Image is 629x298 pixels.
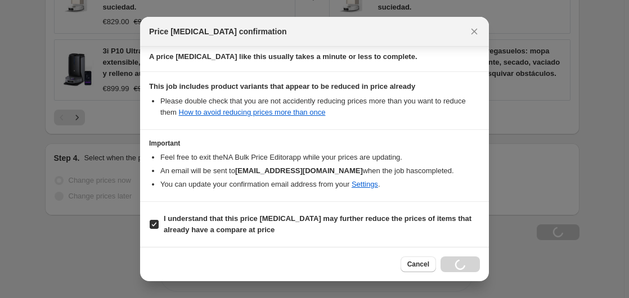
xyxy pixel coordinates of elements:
[160,152,480,163] li: Feel free to exit the NA Bulk Price Editor app while your prices are updating.
[149,139,480,148] h3: Important
[160,165,480,177] li: An email will be sent to when the job has completed .
[235,166,363,175] b: [EMAIL_ADDRESS][DOMAIN_NAME]
[149,26,287,37] span: Price [MEDICAL_DATA] confirmation
[164,214,471,234] b: I understand that this price [MEDICAL_DATA] may further reduce the prices of items that already h...
[401,256,436,272] button: Cancel
[149,52,417,61] b: A price [MEDICAL_DATA] like this usually takes a minute or less to complete.
[352,180,378,188] a: Settings
[466,24,482,39] button: Close
[149,82,415,91] b: This job includes product variants that appear to be reduced in price already
[160,96,480,118] li: Please double check that you are not accidently reducing prices more than you want to reduce them
[160,179,480,190] li: You can update your confirmation email address from your .
[179,108,326,116] a: How to avoid reducing prices more than once
[407,260,429,269] span: Cancel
